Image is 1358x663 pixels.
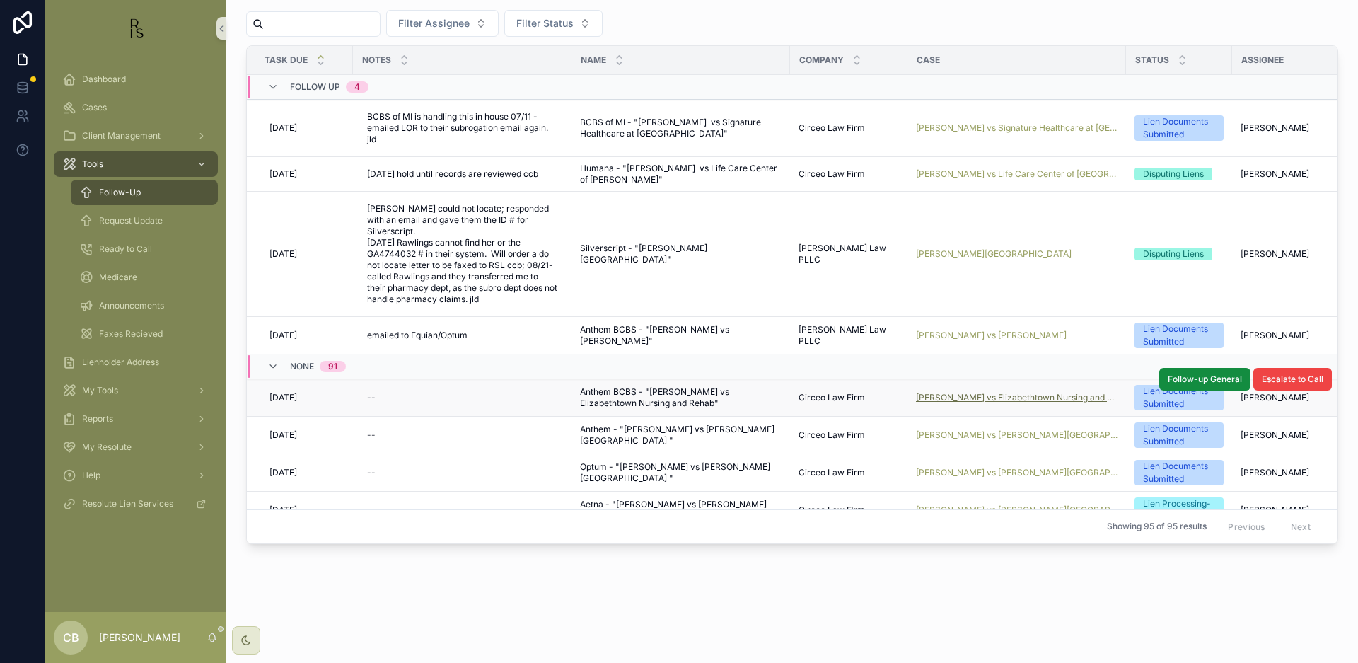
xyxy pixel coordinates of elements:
span: Filter Status [516,16,574,30]
a: Aetna - "[PERSON_NAME] vs [PERSON_NAME][GEOGRAPHIC_DATA] " [580,499,782,521]
div: Lien Documents Submitted [1143,460,1215,485]
div: Lien Documents Submitted [1143,115,1215,141]
a: Circeo Law Firm [799,429,899,441]
a: [PERSON_NAME] vs [PERSON_NAME][GEOGRAPHIC_DATA] [916,467,1118,478]
a: [PERSON_NAME] vs Elizabethtown Nursing and Rehab [916,392,1118,403]
a: Resolute Lien Services [54,491,218,517]
button: Select Button [386,10,499,37]
a: Lien Processing-Review [1134,497,1224,523]
a: [PERSON_NAME] vs [PERSON_NAME][GEOGRAPHIC_DATA] [916,429,1118,441]
span: [PERSON_NAME] [1241,467,1309,478]
span: Announcements [99,300,164,311]
span: Reports [82,413,113,425]
a: [PERSON_NAME] [1241,467,1330,478]
a: Disputing Liens [1134,248,1224,260]
a: Anthem BCBS - "[PERSON_NAME] vs Elizabethtown Nursing and Rehab" [580,386,782,409]
span: [PERSON_NAME] [1241,248,1309,260]
span: My Resolute [82,442,132,453]
span: [PERSON_NAME] could not locate; responded with an email and gave them the ID # for Silverscript. ... [367,203,557,305]
a: Circeo Law Firm [799,168,899,180]
a: Help [54,463,218,488]
a: Ready to Call [71,236,218,262]
a: Lien Documents Submitted [1134,460,1224,485]
span: Humana - "[PERSON_NAME] vs Life Care Center of [PERSON_NAME]" [580,163,779,185]
a: [DATE] [264,163,344,185]
span: [PERSON_NAME] vs [PERSON_NAME] [916,330,1067,341]
span: [PERSON_NAME] [1241,392,1309,403]
a: Lien Documents Submitted [1134,323,1224,348]
span: Filter Assignee [398,16,470,30]
span: None [290,361,314,372]
a: Announcements [71,293,218,318]
div: Disputing Liens [1143,168,1204,180]
span: [DATE] [269,330,297,341]
a: Follow-Up [71,180,218,205]
span: Anthem - "[PERSON_NAME] vs [PERSON_NAME][GEOGRAPHIC_DATA] " [580,424,774,446]
span: Cases [82,102,107,113]
span: [DATE] [269,248,297,260]
a: [PERSON_NAME][GEOGRAPHIC_DATA] [916,248,1118,260]
span: Assignee [1241,54,1284,66]
a: [DATE] [264,424,344,446]
a: [DATE] [264,243,344,265]
span: Circeo Law Firm [799,505,865,516]
span: [DATE] [269,505,297,516]
span: Tools [82,158,103,170]
span: Company [799,54,844,66]
a: [PERSON_NAME] vs Signature Healthcare at [GEOGRAPHIC_DATA] [916,122,1118,134]
a: Faxes Recieved [71,321,218,347]
span: Name [581,54,606,66]
span: Status [1135,54,1169,66]
a: Tools [54,151,218,177]
a: [PERSON_NAME] vs [PERSON_NAME][GEOGRAPHIC_DATA] [916,505,1118,516]
span: Ready to Call [99,243,152,255]
a: Request Update [71,208,218,234]
div: -- [367,467,376,478]
a: Circeo Law Firm [799,505,899,516]
span: Case [917,54,940,66]
span: Circeo Law Firm [799,122,865,134]
a: [PERSON_NAME] [1241,505,1330,516]
span: Notes [362,54,391,66]
div: scrollable content [45,57,226,535]
button: Select Button [504,10,603,37]
span: [PERSON_NAME][GEOGRAPHIC_DATA] [916,248,1072,260]
span: [DATE] hold until records are reviewed ccb [367,168,538,180]
span: Help [82,470,100,481]
span: [PERSON_NAME] [1241,122,1309,134]
div: -- [367,429,376,441]
a: Anthem - "[PERSON_NAME] vs [PERSON_NAME][GEOGRAPHIC_DATA] " [580,424,782,446]
a: [PERSON_NAME] [1241,392,1330,403]
a: My Tools [54,378,218,403]
a: [PERSON_NAME] [1241,168,1330,180]
div: 91 [328,361,337,372]
span: Follow-up General [1168,374,1242,385]
a: [DATE] [264,461,344,484]
span: [DATE] [269,429,297,441]
div: Lien Documents Submitted [1143,385,1215,410]
div: -- [367,392,376,403]
a: Humana - "[PERSON_NAME] vs Life Care Center of [PERSON_NAME]" [580,163,782,185]
span: CB [63,629,79,646]
span: Showing 95 of 95 results [1107,521,1207,532]
span: Circeo Law Firm [799,429,865,441]
a: [PERSON_NAME] [1241,248,1330,260]
p: [PERSON_NAME] [99,630,180,645]
span: [PERSON_NAME] [1241,505,1309,516]
a: BCBS of MI - "[PERSON_NAME] vs Signature Healthcare at [GEOGRAPHIC_DATA]" [580,117,782,139]
span: Anthem BCBS - "[PERSON_NAME] vs Elizabethtown Nursing and Rehab" [580,386,731,408]
div: Lien Documents Submitted [1143,323,1215,348]
a: [PERSON_NAME] vs [PERSON_NAME] [916,330,1118,341]
span: Optum - "[PERSON_NAME] vs [PERSON_NAME][GEOGRAPHIC_DATA] " [580,461,770,483]
a: Client Management [54,123,218,149]
span: [PERSON_NAME] Law PLLC [799,243,899,265]
a: -- [361,461,563,484]
a: [DATE] [264,324,344,347]
div: Lien Documents Submitted [1143,422,1215,448]
a: Anthem BCBS - "[PERSON_NAME] vs [PERSON_NAME]" [580,324,782,347]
